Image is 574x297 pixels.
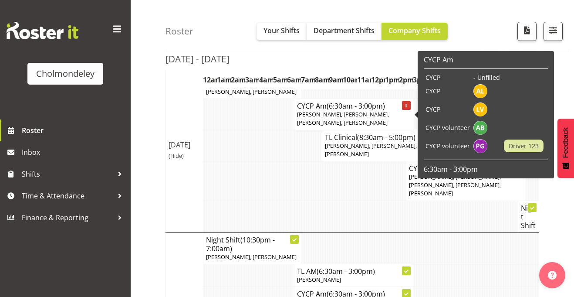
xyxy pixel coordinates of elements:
[169,152,184,160] span: (Hide)
[22,146,126,159] span: Inbox
[325,142,417,158] span: [PERSON_NAME], [PERSON_NAME], [PERSON_NAME]
[317,266,375,276] span: (6:30am - 3:00pm)
[22,189,113,202] span: Time & Attendance
[206,236,298,253] h4: Night Shift
[473,139,487,153] img: philippa-grace11628.jpg
[424,73,472,82] td: CYCP
[301,70,315,90] th: 7am
[424,164,548,174] p: 6:30am - 3:00pm
[206,235,275,253] span: (10:30pm - 7:00am)
[409,164,522,173] h4: CYCP PM
[22,124,126,137] span: Roster
[307,23,382,40] button: Department Shifts
[166,68,203,233] td: [DATE]
[517,22,537,41] button: Download a PDF of the roster according to the set date range.
[388,26,441,35] span: Company Shifts
[371,70,385,90] th: 12pm
[206,253,297,261] span: [PERSON_NAME], [PERSON_NAME]
[473,84,487,98] img: alexandra-landolt11436.jpg
[165,53,230,65] h2: [DATE] - [DATE]
[297,276,341,283] span: [PERSON_NAME]
[409,173,501,197] span: [PERSON_NAME], [PERSON_NAME], [PERSON_NAME], [PERSON_NAME], [PERSON_NAME]
[273,70,287,90] th: 5am
[424,100,472,119] td: CYCP
[325,133,438,142] h4: TL Clinical
[544,22,563,41] button: Filter Shifts
[521,204,537,230] h4: Night Shift
[259,70,273,90] th: 4am
[484,50,501,68] button: Select a specific date within the roster.
[424,55,548,64] h6: CYCP Am
[297,110,389,126] span: [PERSON_NAME], [PERSON_NAME], [PERSON_NAME], [PERSON_NAME]
[22,167,113,181] span: Shifts
[245,70,259,90] th: 3am
[217,70,231,90] th: 1am
[473,102,487,116] img: lynne-veal6958.jpg
[357,133,415,142] span: (8:30am - 5:00pm)
[203,70,217,90] th: 12am
[7,22,78,39] img: Rosterit website logo
[314,26,375,35] span: Department Shifts
[385,70,399,90] th: 1pm
[557,119,574,178] button: Feedback - Show survey
[315,70,329,90] th: 8am
[343,70,357,90] th: 10am
[263,26,300,35] span: Your Shifts
[231,70,245,90] th: 2am
[329,70,343,90] th: 9am
[297,267,410,276] h4: TL AM
[424,82,472,100] td: CYCP
[473,121,487,135] img: amelie-brandt11629.jpg
[36,67,95,80] div: Cholmondeley
[287,70,301,90] th: 6am
[206,88,297,96] span: [PERSON_NAME], [PERSON_NAME]
[399,70,413,90] th: 2pm
[424,119,472,137] td: CYCP volunteer
[165,26,193,36] h4: Roster
[257,23,307,40] button: Your Shifts
[562,127,570,158] span: Feedback
[22,211,113,224] span: Finance & Reporting
[473,73,500,82] span: - Unfilled
[548,271,557,280] img: help-xxl-2.png
[357,70,371,90] th: 11am
[327,101,385,111] span: (6:30am - 3:00pm)
[382,23,448,40] button: Company Shifts
[413,70,427,90] th: 3pm
[509,141,539,151] span: Driver 123
[297,102,410,110] h4: CYCP Am
[424,137,472,155] td: CYCP volunteer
